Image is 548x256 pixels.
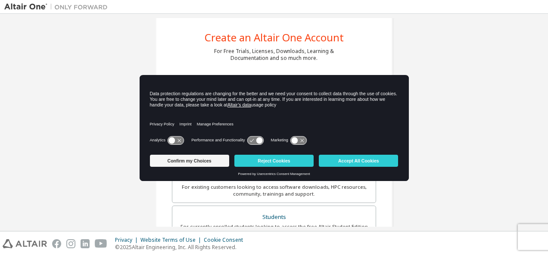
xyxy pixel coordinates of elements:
div: For currently enrolled students looking to access the free Altair Student Edition bundle and all ... [177,223,371,237]
img: instagram.svg [66,239,75,248]
div: For Free Trials, Licenses, Downloads, Learning & Documentation and so much more. [214,48,334,62]
div: Students [177,211,371,223]
img: linkedin.svg [81,239,90,248]
p: © 2025 Altair Engineering, Inc. All Rights Reserved. [115,244,248,251]
div: Website Terms of Use [140,237,204,244]
div: Cookie Consent [204,237,248,244]
div: Create an Altair One Account [205,32,344,43]
div: For existing customers looking to access software downloads, HPC resources, community, trainings ... [177,184,371,197]
div: Privacy [115,237,140,244]
img: facebook.svg [52,239,61,248]
img: youtube.svg [95,239,107,248]
img: altair_logo.svg [3,239,47,248]
img: Altair One [4,3,112,11]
